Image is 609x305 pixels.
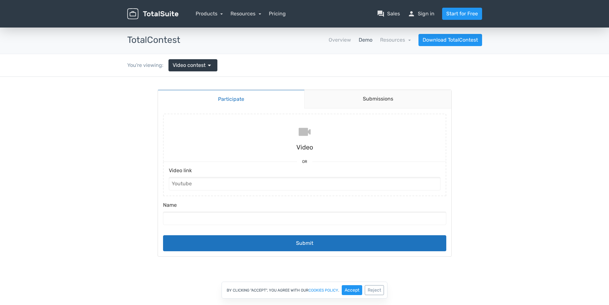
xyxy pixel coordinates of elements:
[206,61,213,69] span: arrow_drop_down
[365,285,384,295] button: Reject
[408,10,434,18] a: personSign in
[169,100,441,114] input: Youtube
[173,61,206,69] span: Video contest
[163,124,446,135] label: Name
[377,10,400,18] a: question_answerSales
[269,10,286,18] a: Pricing
[168,59,217,71] a: Video contest arrow_drop_down
[359,36,372,44] a: Demo
[127,61,168,69] div: You're viewing:
[222,282,387,299] div: By clicking "Accept", you agree with our .
[329,36,351,44] a: Overview
[380,37,411,43] a: Resources
[304,13,451,32] a: Submissions
[127,35,180,45] h3: TotalContest
[127,8,178,20] img: TotalSuite for WordPress
[158,13,305,32] a: Participate
[169,90,441,100] label: Video link
[377,10,385,18] span: question_answer
[196,11,223,17] a: Products
[418,34,482,46] a: Download TotalContest
[442,8,482,20] a: Start for Free
[342,285,362,295] button: Accept
[230,11,261,17] a: Resources
[308,288,338,292] a: cookies policy
[408,10,415,18] span: person
[163,158,446,174] button: Submit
